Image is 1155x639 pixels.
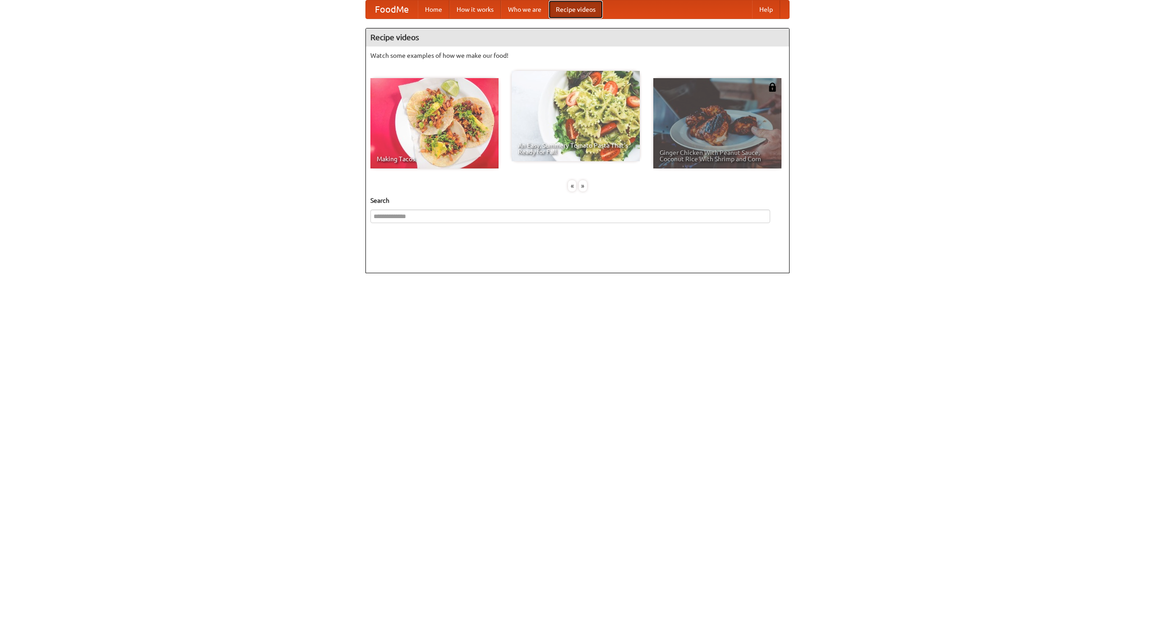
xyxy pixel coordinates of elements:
a: Recipe videos [549,0,603,19]
h4: Recipe videos [366,28,789,47]
span: An Easy, Summery Tomato Pasta That's Ready for Fall [518,142,633,155]
a: An Easy, Summery Tomato Pasta That's Ready for Fall [512,71,640,161]
a: FoodMe [366,0,418,19]
div: » [579,180,587,191]
span: Making Tacos [377,156,492,162]
a: Making Tacos [370,78,499,168]
p: Watch some examples of how we make our food! [370,51,785,60]
a: Who we are [501,0,549,19]
a: Home [418,0,449,19]
a: How it works [449,0,501,19]
h5: Search [370,196,785,205]
a: Help [752,0,780,19]
div: « [568,180,576,191]
img: 483408.png [768,83,777,92]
